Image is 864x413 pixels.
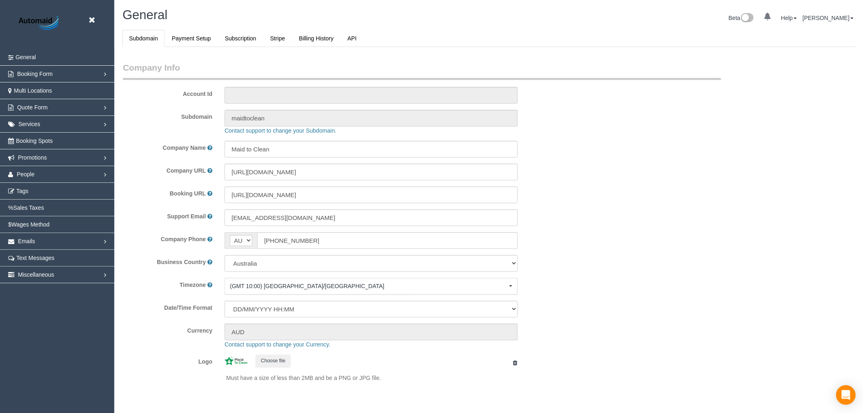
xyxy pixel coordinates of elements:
span: Text Messages [16,255,54,261]
a: Payment Setup [165,30,218,47]
label: Company URL [167,167,206,175]
span: Sales Taxes [13,204,44,211]
span: Miscellaneous [18,271,54,278]
button: Choose file [256,355,291,367]
span: Services [18,121,40,127]
span: (GMT 10:00) [GEOGRAPHIC_DATA]/[GEOGRAPHIC_DATA] [230,282,507,290]
span: Booking Form [17,71,53,77]
a: API [341,30,363,47]
label: Logo [117,355,218,366]
label: Booking URL [170,189,206,198]
img: 367b4035868b057e955216826a9f17c862141b21.jpeg [225,356,247,365]
a: [PERSON_NAME] [803,15,854,21]
a: Help [781,15,797,21]
span: Multi Locations [14,87,52,94]
a: Billing History [292,30,340,47]
span: Promotions [18,154,47,161]
ol: Choose Timezone [225,278,518,295]
a: Beta [729,15,754,21]
span: General [16,54,36,60]
span: Booking Spots [16,138,53,144]
label: Timezone [180,281,206,289]
label: Company Phone [161,235,206,243]
span: People [17,171,35,178]
img: Automaid Logo [14,14,65,33]
a: Stripe [264,30,292,47]
span: General [122,8,167,22]
span: Quote Form [17,104,48,111]
label: Currency [117,324,218,335]
label: Subdomain [117,110,218,121]
input: Phone [257,232,518,249]
label: Account Id [117,87,218,98]
label: Date/Time Format [117,301,218,312]
label: Business Country [157,258,206,266]
div: Open Intercom Messenger [836,385,856,405]
img: New interface [740,13,754,24]
button: (GMT 10:00) [GEOGRAPHIC_DATA]/[GEOGRAPHIC_DATA] [225,278,518,295]
span: Tags [16,188,29,194]
a: Subdomain [122,30,165,47]
div: Contact support to change your Subdomain. [218,127,829,135]
p: Must have a size of less than 2MB and be a PNG or JPG file. [226,374,518,382]
span: Emails [18,238,35,244]
span: Wages Method [11,221,50,228]
label: Company Name [163,144,206,152]
a: Subscription [218,30,263,47]
legend: Company Info [123,62,721,80]
label: Support Email [167,212,206,220]
div: Contact support to change your Currency. [218,340,829,349]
